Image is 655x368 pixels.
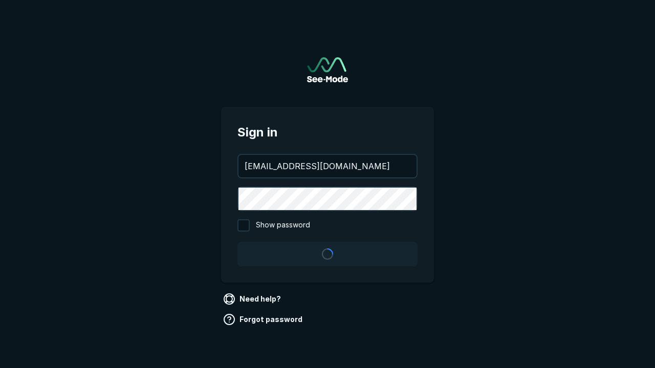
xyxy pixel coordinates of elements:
img: See-Mode Logo [307,57,348,82]
span: Show password [256,219,310,232]
a: Forgot password [221,311,307,328]
a: Need help? [221,291,285,307]
a: Go to sign in [307,57,348,82]
input: your@email.com [238,155,417,177]
span: Sign in [237,123,418,142]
